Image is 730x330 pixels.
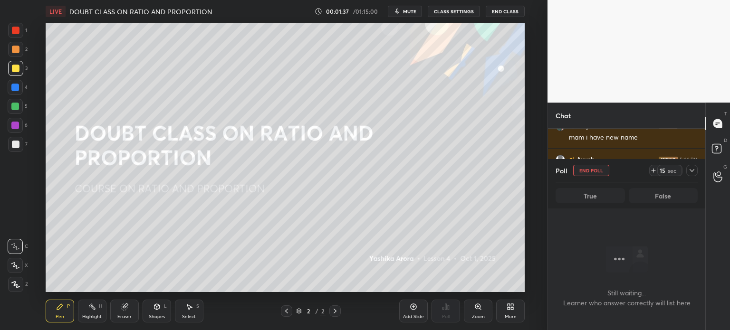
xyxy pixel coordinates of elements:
div: mam i have new name [569,133,698,142]
div: Z [8,277,28,292]
div: H [99,304,102,309]
div: X [8,258,28,273]
p: T [724,110,727,117]
div: Add Slide [403,314,424,319]
span: mute [403,8,416,15]
h4: Poll [556,166,567,176]
h4: DOUBT CLASS ON RATIO AND PROPORTION [69,7,212,16]
div: Select [182,314,196,319]
button: mute [388,6,422,17]
div: 2 [8,42,28,57]
div: 2 [320,307,326,315]
div: / [315,308,318,314]
div: S [196,304,199,309]
div: 3 [8,61,28,76]
div: L [164,304,167,309]
div: 7 [8,137,28,152]
button: End Poll [573,165,609,176]
img: no-rating-badge.077c3623.svg [569,157,575,162]
div: 5:44 PM [680,157,698,162]
p: G [723,163,727,170]
h4: Still waiting... Learner who answer correctly will list here [563,288,691,308]
div: P [67,304,70,309]
p: D [724,137,727,144]
img: iconic-dark.1390631f.png [659,157,678,162]
div: 4 [8,80,28,95]
div: sec [666,167,678,174]
div: More [505,314,517,319]
div: Zoom [472,314,485,319]
div: LIVE [46,6,66,17]
div: Shapes [149,314,165,319]
div: 5 [8,99,28,114]
div: 1 [8,23,27,38]
button: CLASS SETTINGS [428,6,480,17]
div: 15 [659,167,666,174]
div: Eraser [117,314,132,319]
button: End Class [486,6,525,17]
div: 6 [8,118,28,133]
div: Highlight [82,314,102,319]
div: Pen [56,314,64,319]
h6: Ayush [575,154,595,164]
div: grid [548,129,705,258]
div: C [8,239,28,254]
div: 2 [304,308,313,314]
p: Chat [548,103,578,128]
